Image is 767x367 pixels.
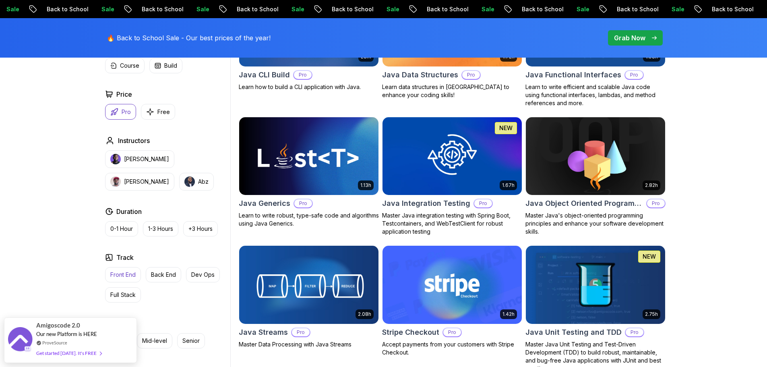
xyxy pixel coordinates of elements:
[626,328,643,336] p: Pro
[643,5,668,13] p: Sale
[105,221,138,236] button: 0-1 Hour
[188,225,213,233] p: +3 Hours
[382,327,439,338] h2: Stripe Checkout
[474,199,492,207] p: Pro
[167,5,193,13] p: Sale
[105,173,174,191] button: instructor img[PERSON_NAME]
[110,291,136,299] p: Full Stack
[182,337,200,345] p: Senior
[177,333,205,348] button: Senior
[502,182,515,189] p: 1.67h
[142,337,167,345] p: Mid-level
[105,267,141,282] button: Front End
[525,117,666,236] a: Java Object Oriented Programming card2.82hJava Object Oriented ProgrammingProMaster Java's object...
[525,211,666,236] p: Master Java's object-oriented programming principles and enhance your software development skills.
[526,246,665,324] img: Java Unit Testing and TDD card
[116,253,134,262] h2: Track
[263,5,288,13] p: Sale
[294,199,312,207] p: Pro
[149,58,182,73] button: Build
[105,104,136,120] button: Pro
[116,89,132,99] h2: Price
[122,108,131,116] p: Pro
[110,154,121,164] img: instructor img
[588,5,643,13] p: Back to School
[239,327,288,338] h2: Java Streams
[110,176,121,187] img: instructor img
[502,311,515,317] p: 1.42h
[120,62,139,70] p: Course
[548,5,573,13] p: Sale
[72,5,98,13] p: Sale
[382,246,522,324] img: Stripe Checkout card
[36,348,101,358] div: Get started [DATE]. It's FREE
[239,117,378,195] img: Java Generics card
[137,333,172,348] button: Mid-level
[157,108,170,116] p: Free
[382,69,458,81] h2: Java Data Structures
[184,176,195,187] img: instructor img
[239,69,290,81] h2: Java CLI Build
[645,311,658,317] p: 2.75h
[198,178,209,186] p: Abz
[42,339,67,346] a: ProveSource
[164,62,177,70] p: Build
[107,33,271,43] p: 🔥 Back to School Sale - Our best prices of the year!
[148,225,173,233] p: 1-3 Hours
[36,331,97,337] span: Our new Platform is HERE
[179,173,214,191] button: instructor imgAbz
[146,267,181,282] button: Back End
[208,5,263,13] p: Back to School
[683,5,738,13] p: Back to School
[382,245,522,357] a: Stripe Checkout card1.42hStripe CheckoutProAccept payments from your customers with Stripe Checkout.
[382,211,522,236] p: Master Java integration testing with Spring Boot, Testcontainers, and WebTestClient for robust ap...
[110,225,133,233] p: 0-1 Hour
[124,155,169,163] p: [PERSON_NAME]
[645,182,658,189] p: 2.82h
[8,327,32,353] img: provesource social proof notification image
[191,271,215,279] p: Dev Ops
[183,221,218,236] button: +3 Hours
[398,5,453,13] p: Back to School
[105,287,141,303] button: Full Stack
[239,211,379,228] p: Learn to write robust, type-safe code and algorithms using Java Generics.
[118,136,150,145] h2: Instructors
[462,71,480,79] p: Pro
[116,207,142,216] h2: Duration
[141,104,175,120] button: Free
[525,69,621,81] h2: Java Functional Interfaces
[525,327,622,338] h2: Java Unit Testing and TDD
[382,117,522,236] a: Java Integration Testing card1.67hNEWJava Integration TestingProMaster Java integration testing w...
[239,340,379,348] p: Master Data Processing with Java Streams
[105,150,174,168] button: instructor img[PERSON_NAME]
[525,198,643,209] h2: Java Object Oriented Programming
[239,246,378,324] img: Java Streams card
[124,178,169,186] p: [PERSON_NAME]
[382,117,522,195] img: Java Integration Testing card
[105,58,145,73] button: Course
[443,328,461,336] p: Pro
[110,271,136,279] p: Front End
[294,71,312,79] p: Pro
[143,221,178,236] button: 1-3 Hours
[239,117,379,228] a: Java Generics card1.13hJava GenericsProLearn to write robust, type-safe code and algorithms using...
[382,198,470,209] h2: Java Integration Testing
[239,83,379,91] p: Learn how to build a CLI application with Java.
[453,5,478,13] p: Sale
[643,253,656,261] p: NEW
[382,340,522,357] p: Accept payments from your customers with Stripe Checkout.
[186,267,220,282] button: Dev Ops
[239,198,290,209] h2: Java Generics
[382,83,522,99] p: Learn data structures in [GEOGRAPHIC_DATA] to enhance your coding skills!
[113,5,167,13] p: Back to School
[303,5,358,13] p: Back to School
[493,5,548,13] p: Back to School
[647,199,665,207] p: Pro
[36,321,80,330] span: Amigoscode 2.0
[526,117,665,195] img: Java Object Oriented Programming card
[614,33,645,43] p: Grab Now
[239,245,379,348] a: Java Streams card2.08hJava StreamsProMaster Data Processing with Java Streams
[525,83,666,107] p: Learn to write efficient and scalable Java code using functional interfaces, lambdas, and method ...
[18,5,72,13] p: Back to School
[738,5,763,13] p: Sale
